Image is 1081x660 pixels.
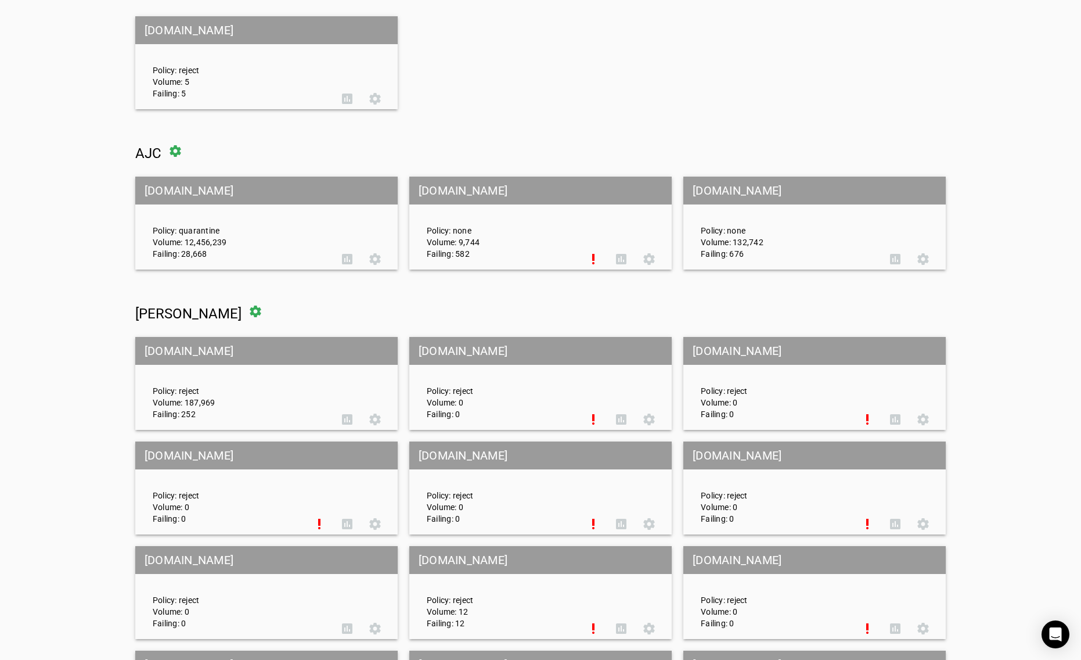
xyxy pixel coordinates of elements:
div: Policy: reject Volume: 187,969 Failing: 252 [144,347,333,420]
button: DMARC Report [607,245,635,273]
button: Set Up [305,510,333,538]
button: Settings [635,510,663,538]
div: Policy: reject Volume: 0 Failing: 0 [418,347,579,420]
button: DMARC Report [881,615,909,643]
mat-grid-tile-header: [DOMAIN_NAME] [409,177,672,205]
div: Policy: reject Volume: 0 Failing: 0 [144,557,333,629]
button: Settings [361,85,389,113]
button: Settings [635,245,663,273]
button: Set Up [579,406,607,433]
button: Settings [635,406,663,433]
button: Set Up [579,510,607,538]
button: DMARC Report [333,245,361,273]
button: DMARC Report [607,615,635,643]
div: Policy: reject Volume: 5 Failing: 5 [144,27,333,99]
button: Settings [635,615,663,643]
button: Settings [909,406,937,433]
button: DMARC Report [607,510,635,538]
mat-grid-tile-header: [DOMAIN_NAME] [409,337,672,365]
button: DMARC Report [881,245,909,273]
div: Policy: reject Volume: 0 Failing: 0 [692,347,853,420]
button: Settings [361,406,389,433]
button: DMARC Report [881,510,909,538]
button: DMARC Report [881,406,909,433]
div: Policy: none Volume: 132,742 Failing: 676 [692,187,881,260]
mat-grid-tile-header: [DOMAIN_NAME] [135,16,398,44]
div: Open Intercom Messenger [1042,620,1069,648]
mat-grid-tile-header: [DOMAIN_NAME] [135,442,398,469]
button: DMARC Report [333,510,361,538]
div: Policy: reject Volume: 0 Failing: 0 [692,452,853,525]
button: Set Up [853,615,881,643]
div: Policy: quarantine Volume: 12,456,239 Failing: 28,668 [144,187,333,260]
mat-grid-tile-header: [DOMAIN_NAME] [683,337,946,365]
button: Settings [361,510,389,538]
mat-grid-tile-header: [DOMAIN_NAME] [683,177,946,205]
button: Settings [909,245,937,273]
div: Policy: reject Volume: 0 Failing: 0 [418,452,579,525]
button: Set Up [579,245,607,273]
mat-grid-tile-header: [DOMAIN_NAME] [409,546,672,574]
button: DMARC Report [607,406,635,433]
mat-grid-tile-header: [DOMAIN_NAME] [409,442,672,469]
mat-grid-tile-header: [DOMAIN_NAME] [135,177,398,205]
div: Policy: reject Volume: 12 Failing: 12 [418,557,579,629]
div: Policy: reject Volume: 0 Failing: 0 [144,452,305,525]
div: Policy: reject Volume: 0 Failing: 0 [692,557,853,629]
button: DMARC Report [333,85,361,113]
span: AJC [135,145,161,162]
button: Settings [361,245,389,273]
button: Set Up [853,510,881,538]
button: DMARC Report [333,406,361,433]
button: Set Up [853,406,881,433]
button: Settings [909,510,937,538]
mat-grid-tile-header: [DOMAIN_NAME] [135,337,398,365]
button: DMARC Report [333,615,361,643]
mat-grid-tile-header: [DOMAIN_NAME] [683,546,946,574]
div: Policy: none Volume: 9,744 Failing: 582 [418,187,579,260]
mat-grid-tile-header: [DOMAIN_NAME] [683,442,946,469]
mat-grid-tile-header: [DOMAIN_NAME] [135,546,398,574]
button: Settings [361,615,389,643]
span: [PERSON_NAME] [135,306,242,322]
button: Set Up [579,615,607,643]
button: Settings [909,615,937,643]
